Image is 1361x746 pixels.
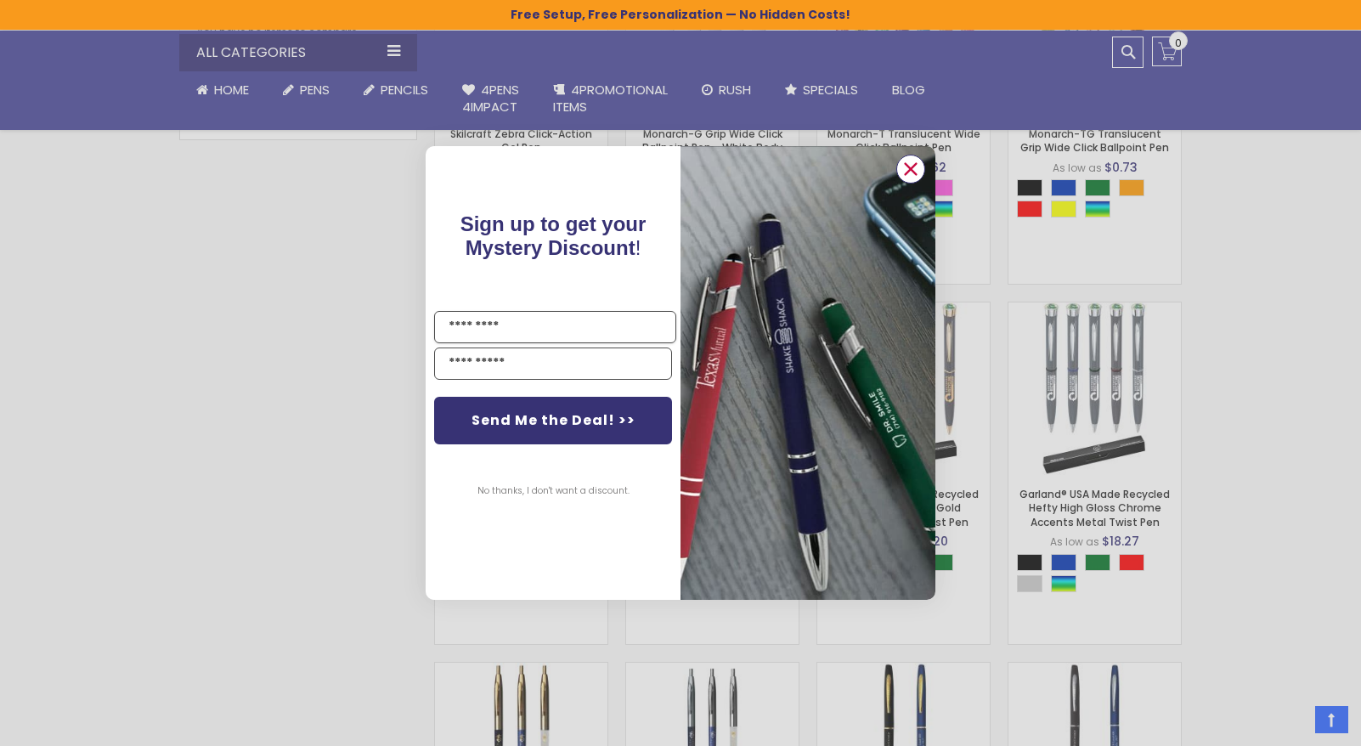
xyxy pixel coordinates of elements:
img: pop-up-image [680,146,935,599]
iframe: Google Customer Reviews [1221,700,1361,746]
button: Send Me the Deal! >> [434,397,672,444]
button: Close dialog [896,155,925,184]
span: ! [460,212,647,259]
span: Sign up to get your Mystery Discount [460,212,647,259]
button: No thanks, I don't want a discount. [469,470,638,512]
